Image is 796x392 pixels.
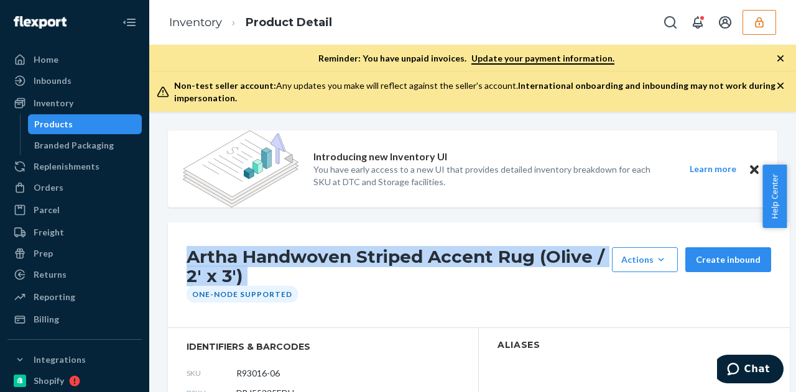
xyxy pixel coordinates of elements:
a: Billing [7,309,142,329]
div: Parcel [34,204,60,216]
span: Non-test seller account: [174,80,276,91]
a: Orders [7,178,142,198]
a: Shopify [7,371,142,391]
img: new-reports-banner-icon.82668bd98b6a51aee86340f2a7b77ae3.png [183,130,298,207]
button: Close [746,162,762,177]
span: identifiers & barcodes [187,340,460,353]
a: Branded Packaging [28,135,142,155]
span: SKU [187,368,236,378]
div: Products [34,118,73,130]
button: Actions [612,247,678,272]
div: Prep [34,247,53,260]
button: Close Navigation [117,10,142,35]
div: Branded Packaging [34,139,114,152]
div: Actions [621,253,669,266]
div: Replenishments [34,160,99,173]
a: Reporting [7,287,142,307]
a: Home [7,50,142,70]
button: Create inbound [685,247,771,272]
a: Returns [7,265,142,285]
img: Flexport logo [14,16,67,29]
button: Learn more [682,162,744,177]
h1: Artha Handwoven Striped Accent Rug (Olive / 2' x 3') [187,247,606,286]
a: Replenishments [7,157,142,176]
div: Inventory [34,97,73,109]
h2: Aliases [497,340,771,350]
button: Help Center [762,165,787,228]
p: You have early access to a new UI that provides detailed inventory breakdown for each SKU at DTC ... [313,163,667,188]
button: Open Search Box [658,10,683,35]
div: Integrations [34,353,86,366]
button: Open account menu [713,10,738,35]
a: Inventory [169,16,222,29]
a: Freight [7,222,142,242]
div: Freight [34,226,64,239]
button: Integrations [7,350,142,370]
a: Parcel [7,200,142,220]
div: Returns [34,268,67,281]
iframe: Opens a widget where you can chat to one of our agents [717,355,784,386]
a: Inventory [7,93,142,113]
p: Reminder: You have unpaid invoices. [318,52,614,65]
button: Open notifications [685,10,710,35]
div: Orders [34,181,63,194]
div: One-Node Supported [187,286,298,303]
div: Shopify [34,375,64,387]
div: Home [34,53,58,66]
div: Reporting [34,291,75,303]
a: Update your payment information. [471,53,614,65]
a: Prep [7,244,142,263]
ol: breadcrumbs [159,4,342,41]
div: Any updates you make will reflect against the seller's account. [174,80,776,104]
a: Products [28,114,142,134]
div: Inbounds [34,75,72,87]
a: Product Detail [246,16,332,29]
div: Billing [34,313,59,326]
p: Introducing new Inventory UI [313,150,447,164]
a: Inbounds [7,71,142,91]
